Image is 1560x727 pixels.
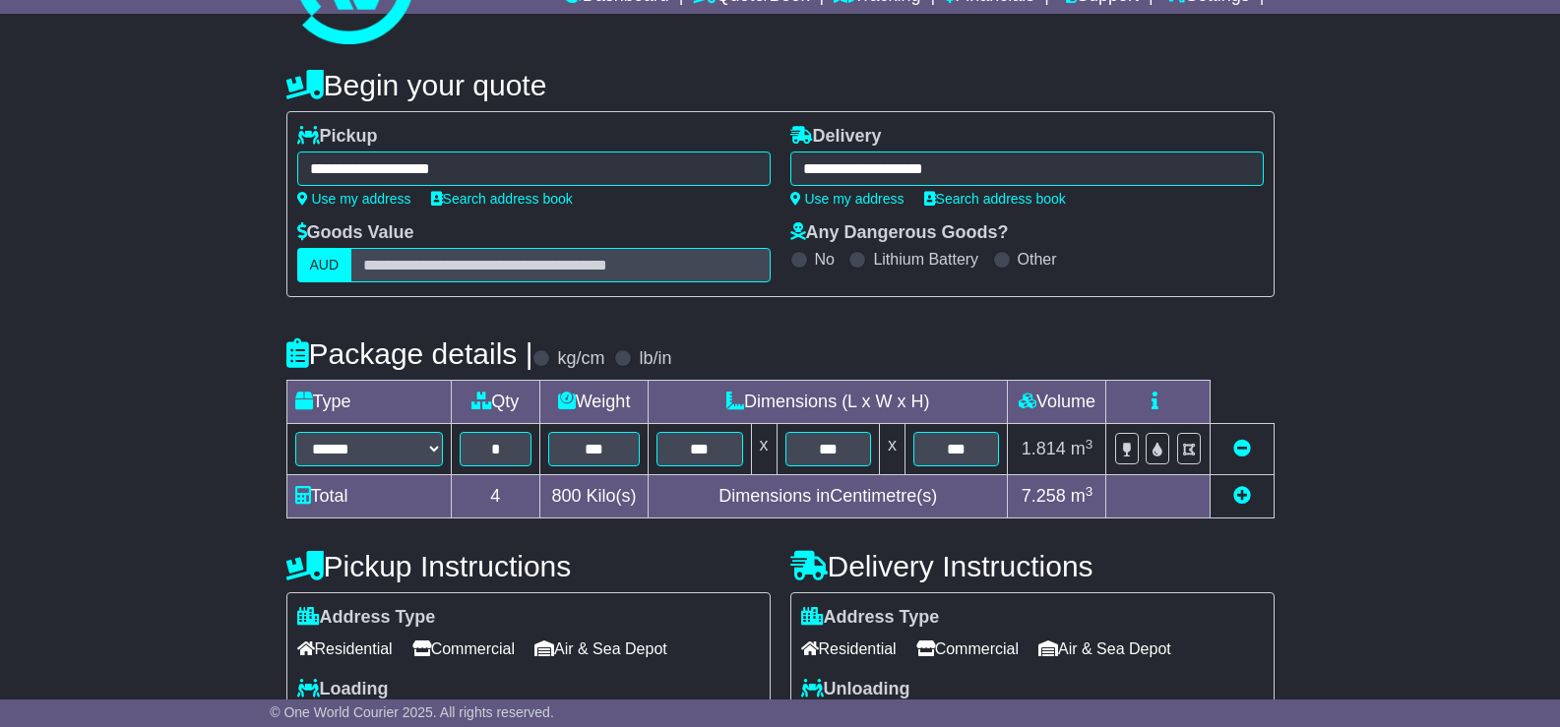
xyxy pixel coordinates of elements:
td: 4 [451,475,540,518]
span: m [1071,439,1093,458]
a: Search address book [431,191,573,207]
label: lb/in [639,348,671,370]
span: Air & Sea Depot [534,634,667,664]
label: No [815,250,835,269]
td: Total [286,475,451,518]
label: Lithium Battery [873,250,978,269]
sup: 3 [1086,484,1093,499]
label: Address Type [801,607,940,629]
label: Unloading [801,679,910,700]
span: Residential [801,634,897,664]
td: x [879,424,905,475]
td: Type [286,381,451,424]
label: Address Type [297,607,436,629]
td: Volume [1008,381,1106,424]
a: Use my address [790,191,905,207]
td: x [751,424,777,475]
span: © One World Courier 2025. All rights reserved. [270,704,554,720]
td: Weight [540,381,649,424]
span: 800 [552,486,582,506]
sup: 3 [1086,437,1093,452]
span: Commercial [916,634,1019,664]
td: Kilo(s) [540,475,649,518]
span: Air & Sea Depot [1038,634,1171,664]
label: Any Dangerous Goods? [790,222,1009,244]
td: Qty [451,381,540,424]
label: Loading [297,679,389,700]
span: Commercial [412,634,515,664]
span: m [1071,486,1093,506]
span: 7.258 [1022,486,1066,506]
h4: Begin your quote [286,69,1275,101]
label: Pickup [297,126,378,148]
td: Dimensions in Centimetre(s) [649,475,1008,518]
label: AUD [297,248,352,282]
a: Add new item [1233,486,1251,506]
span: 1.814 [1022,439,1066,458]
label: Other [1018,250,1057,269]
a: Remove this item [1233,439,1251,458]
label: kg/cm [557,348,604,370]
label: Delivery [790,126,882,148]
h4: Package details | [286,337,533,370]
span: Residential [297,634,393,664]
td: Dimensions (L x W x H) [649,381,1008,424]
h4: Pickup Instructions [286,550,771,582]
a: Use my address [297,191,411,207]
h4: Delivery Instructions [790,550,1275,582]
label: Goods Value [297,222,414,244]
a: Search address book [924,191,1066,207]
